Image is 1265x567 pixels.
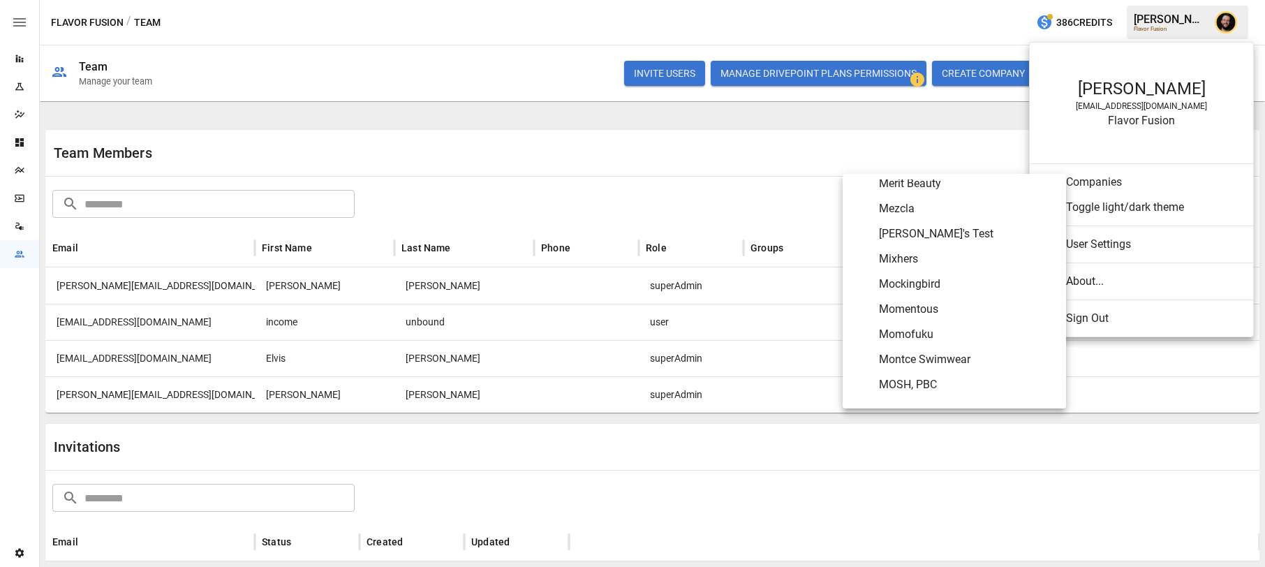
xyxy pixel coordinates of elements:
span: Companies [1066,174,1242,191]
span: [PERSON_NAME]'s Test [879,226,1055,242]
span: Mezcla [879,200,1055,217]
div: Flavor Fusion [1044,114,1239,127]
span: Momofuku [879,326,1055,343]
span: Momentous [879,301,1055,318]
span: Mockingbird [879,276,1055,293]
span: Mouth [879,402,1055,418]
span: Toggle light/dark theme [1066,199,1242,216]
span: Mixhers [879,251,1055,267]
div: [EMAIL_ADDRESS][DOMAIN_NAME] [1044,101,1239,111]
span: Merit Beauty [879,175,1055,192]
span: About... [1066,273,1242,290]
span: Sign Out [1066,310,1242,327]
span: User Settings [1066,236,1242,253]
span: Montce Swimwear [879,351,1055,368]
span: MOSH, PBC [879,376,1055,393]
div: [PERSON_NAME] [1044,79,1239,98]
